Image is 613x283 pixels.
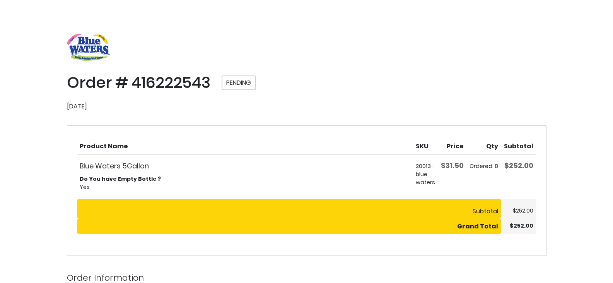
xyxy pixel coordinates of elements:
a: store logo [67,34,110,61]
th: Price [438,135,467,154]
span: Order # 416222543 [67,72,210,93]
span: $252.00 [513,207,533,214]
td: 20013-blue waters [413,154,438,199]
strong: Blue Waters 5Gallon [80,161,410,171]
th: Subtotal [501,135,536,154]
span: $31.50 [441,161,464,170]
th: Product Name [77,135,413,154]
span: [DATE] [67,102,87,111]
span: $252.00 [510,222,533,230]
th: Subtotal [77,199,501,219]
span: 8 [495,162,498,170]
th: SKU [413,135,438,154]
span: Pending [222,75,256,90]
th: Qty [467,135,501,154]
dd: Yes [80,183,410,191]
span: Ordered [470,162,495,170]
strong: Grand Total [457,222,498,231]
span: $252.00 [504,161,533,170]
dt: Do You have Empty Bottle ? [80,175,410,183]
